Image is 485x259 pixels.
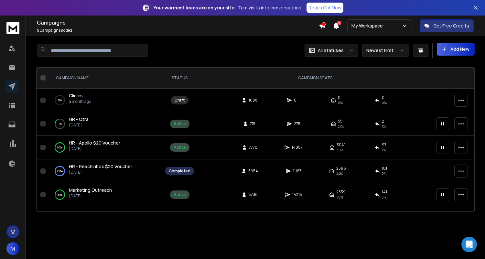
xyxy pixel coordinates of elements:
[69,187,112,193] a: Marketing Outreach
[336,166,346,171] span: 2596
[57,168,63,174] p: 100 %
[154,5,301,11] p: – Turn visits into conversations
[433,23,469,29] p: Get Free Credits
[308,5,341,11] p: Reach Out Now
[382,100,387,105] span: 0%
[336,171,343,176] span: 44 %
[337,147,343,153] span: 39 %
[48,89,161,112] td: 0%Clinicsa month ago
[338,95,340,100] span: 0
[161,68,198,89] th: STATUS
[382,166,387,171] span: 101
[57,144,62,151] p: 95 %
[69,99,91,104] p: a month ago
[338,119,342,124] span: 55
[336,189,346,195] span: 2539
[307,3,343,13] a: Reach Out Now
[6,242,19,255] button: M
[461,237,477,252] div: Open Intercom Messenger
[338,124,344,129] span: 27 %
[37,27,39,33] span: 5
[69,116,89,123] a: HR - Otra
[336,195,343,200] span: 46 %
[351,23,385,29] p: My Workspace
[382,147,386,153] span: 1 %
[382,171,386,176] span: 2 %
[69,123,89,128] p: [DATE]
[437,43,475,56] button: Add New
[37,19,319,27] h1: Campaigns
[293,168,301,174] span: 11167
[175,98,185,103] div: Draft
[174,145,186,150] div: Active
[69,163,132,170] a: HR - Reachinbox $20 Voucher
[169,168,190,174] div: Completed
[338,100,343,105] span: 0%
[382,195,386,200] span: 3 %
[58,97,62,103] p: 0 %
[318,47,344,54] p: All Statuses
[6,22,19,34] img: logo
[294,98,300,103] span: 0
[69,170,132,175] p: [DATE]
[69,140,120,146] a: HR - Apollo $20 Voucher
[58,191,62,198] p: 87 %
[37,28,319,33] p: Campaigns added
[69,92,83,99] a: Clinics
[337,21,341,25] span: 6
[249,192,258,197] span: 5736
[382,119,384,124] span: 2
[154,5,234,11] strong: Your warmest leads are on your site
[69,163,132,169] span: HR - Reachinbox $20 Voucher
[292,145,303,150] span: 14067
[48,68,161,89] th: CAMPAIGN NAME
[292,192,302,197] span: 14215
[382,124,386,129] span: 1 %
[420,19,474,32] button: Get Free Credits
[250,121,256,126] span: 715
[249,98,258,103] span: 1088
[69,193,112,199] p: [DATE]
[174,192,186,197] div: Active
[174,121,186,126] div: Active
[48,136,161,159] td: 95%HR - Apollo $20 Voucher[DATE]
[382,142,386,147] span: 97
[58,121,62,127] p: 17 %
[48,159,161,183] td: 100%HR - Reachinbox $20 Voucher[DATE]
[248,168,258,174] span: 5954
[382,189,387,195] span: 141
[249,145,257,150] span: 7770
[69,146,120,151] p: [DATE]
[294,121,300,126] span: 275
[48,112,161,136] td: 17%HR - Otra[DATE]
[198,68,432,89] th: CAMPAIGN STATS
[382,95,384,100] span: 0
[48,183,161,207] td: 87%Marketing Outreach[DATE]
[362,44,409,57] button: Newest First
[337,142,345,147] span: 3041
